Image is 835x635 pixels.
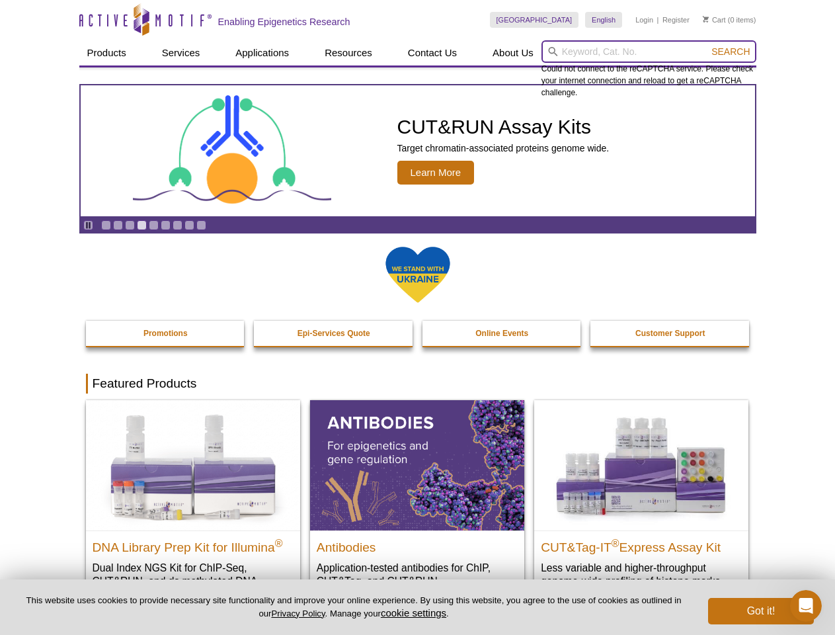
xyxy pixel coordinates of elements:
[83,220,93,230] a: Toggle autoplay
[93,534,294,554] h2: DNA Library Prep Kit for Illumina
[485,40,541,65] a: About Us
[86,321,246,346] a: Promotions
[184,220,194,230] a: Go to slide 8
[298,329,370,338] strong: Epi-Services Quote
[196,220,206,230] a: Go to slide 9
[381,607,446,618] button: cookie settings
[541,40,756,63] input: Keyword, Cat. No.
[790,590,822,622] iframe: Intercom live chat
[590,321,750,346] a: Customer Support
[635,329,705,338] strong: Customer Support
[400,40,465,65] a: Contact Us
[149,220,159,230] a: Go to slide 5
[541,561,742,588] p: Less variable and higher-throughput genome-wide profiling of histone marks​.
[310,400,524,601] a: All Antibodies Antibodies Application-tested antibodies for ChIP, CUT&Tag, and CUT&RUN.
[422,321,582,346] a: Online Events
[310,400,524,530] img: All Antibodies
[657,12,659,28] li: |
[635,15,653,24] a: Login
[585,12,622,28] a: English
[133,91,331,212] img: CUT&RUN Assay Kits
[490,12,579,28] a: [GEOGRAPHIC_DATA]
[86,374,750,394] h2: Featured Products
[534,400,748,530] img: CUT&Tag-IT® Express Assay Kit
[397,117,610,137] h2: CUT&RUN Assay Kits
[475,329,528,338] strong: Online Events
[707,46,754,58] button: Search
[703,15,726,24] a: Cart
[86,400,300,530] img: DNA Library Prep Kit for Illumina
[317,561,518,588] p: Application-tested antibodies for ChIP, CUT&Tag, and CUT&RUN.
[397,142,610,154] p: Target chromatin-associated proteins genome wide.
[275,537,283,548] sup: ®
[173,220,182,230] a: Go to slide 7
[385,245,451,304] img: We Stand With Ukraine
[317,534,518,554] h2: Antibodies
[708,598,814,624] button: Got it!
[93,561,294,601] p: Dual Index NGS Kit for ChIP-Seq, CUT&RUN, and ds methylated DNA assays.
[541,40,756,99] div: Could not connect to the reCAPTCHA service. Please check your internet connection and reload to g...
[81,85,755,216] article: CUT&RUN Assay Kits
[703,16,709,22] img: Your Cart
[271,609,325,618] a: Privacy Policy
[101,220,111,230] a: Go to slide 1
[81,85,755,216] a: CUT&RUN Assay Kits CUT&RUN Assay Kits Target chromatin-associated proteins genome wide. Learn More
[541,534,742,554] h2: CUT&Tag-IT Express Assay Kit
[227,40,297,65] a: Applications
[79,40,134,65] a: Products
[254,321,414,346] a: Epi-Services Quote
[143,329,188,338] strong: Promotions
[534,400,748,601] a: CUT&Tag-IT® Express Assay Kit CUT&Tag-IT®Express Assay Kit Less variable and higher-throughput ge...
[662,15,690,24] a: Register
[113,220,123,230] a: Go to slide 2
[711,46,750,57] span: Search
[137,220,147,230] a: Go to slide 4
[317,40,380,65] a: Resources
[612,537,619,548] sup: ®
[21,595,686,620] p: This website uses cookies to provide necessary site functionality and improve your online experie...
[154,40,208,65] a: Services
[218,16,350,28] h2: Enabling Epigenetics Research
[703,12,756,28] li: (0 items)
[397,161,475,185] span: Learn More
[86,400,300,614] a: DNA Library Prep Kit for Illumina DNA Library Prep Kit for Illumina® Dual Index NGS Kit for ChIP-...
[125,220,135,230] a: Go to slide 3
[161,220,171,230] a: Go to slide 6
